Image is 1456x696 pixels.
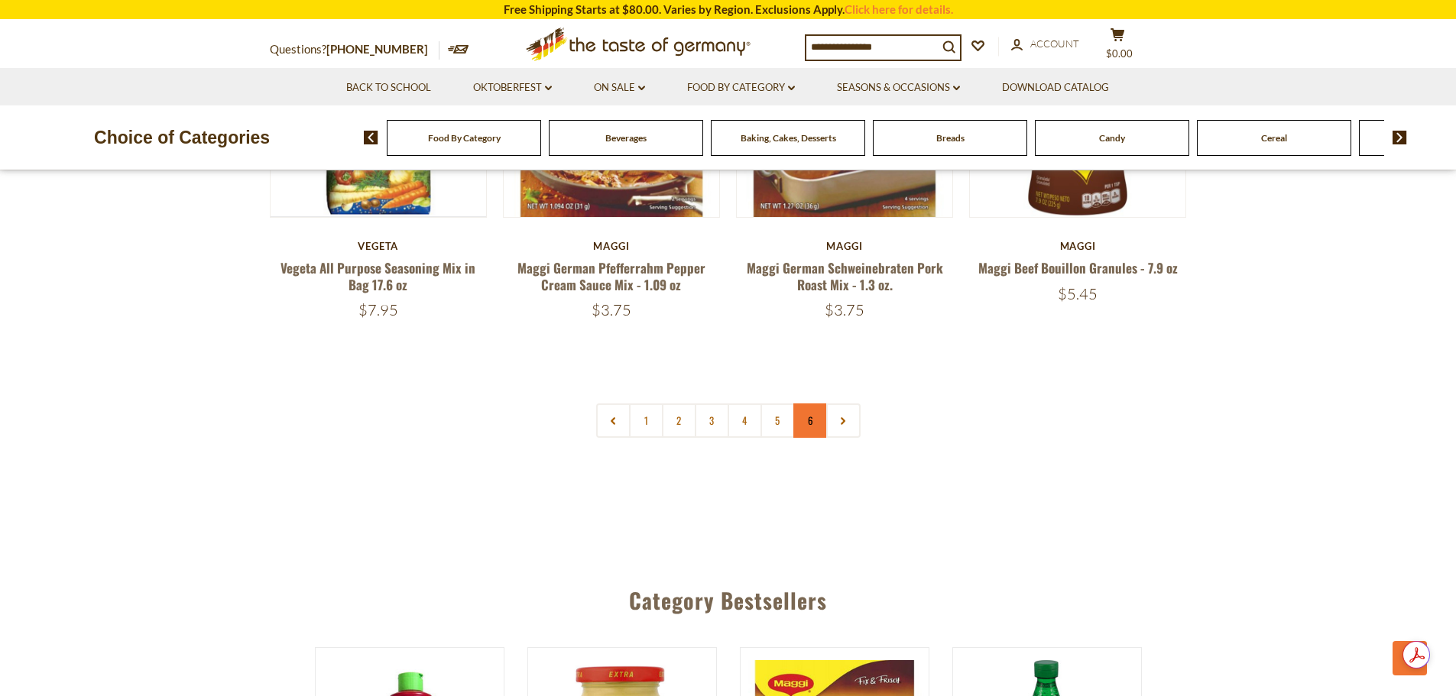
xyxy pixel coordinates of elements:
[629,403,663,438] a: 1
[1095,28,1141,66] button: $0.00
[969,240,1187,252] div: Maggi
[197,565,1260,628] div: Category Bestsellers
[503,240,721,252] div: Maggi
[364,131,378,144] img: previous arrow
[1106,47,1133,60] span: $0.00
[428,132,501,144] a: Food By Category
[741,132,836,144] a: Baking, Cakes, Desserts
[1099,132,1125,144] a: Candy
[270,240,488,252] div: Vegeta
[1058,284,1098,303] span: $5.45
[592,300,631,319] span: $3.75
[1393,131,1407,144] img: next arrow
[662,403,696,438] a: 2
[687,79,795,96] a: Food By Category
[837,79,960,96] a: Seasons & Occasions
[1002,79,1109,96] a: Download Catalog
[793,403,828,438] a: 6
[736,240,954,252] div: Maggi
[270,40,439,60] p: Questions?
[978,258,1178,277] a: Maggi Beef Bouillon Granules - 7.9 oz
[605,132,647,144] a: Beverages
[473,79,552,96] a: Oktoberfest
[1011,36,1079,53] a: Account
[825,300,864,319] span: $3.75
[1030,37,1079,50] span: Account
[747,258,943,293] a: Maggi German Schweinebraten Pork Roast Mix - 1.3 oz.
[936,132,965,144] a: Breads
[845,2,953,16] a: Click here for details.
[517,258,705,293] a: Maggi German Pfefferrahm Pepper Cream Sauce Mix - 1.09 oz
[326,42,428,56] a: [PHONE_NUMBER]
[358,300,398,319] span: $7.95
[280,258,475,293] a: Vegeta All Purpose Seasoning Mix in Bag 17.6 oz
[760,403,795,438] a: 5
[594,79,645,96] a: On Sale
[1261,132,1287,144] a: Cereal
[346,79,431,96] a: Back to School
[728,403,762,438] a: 4
[695,403,729,438] a: 3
